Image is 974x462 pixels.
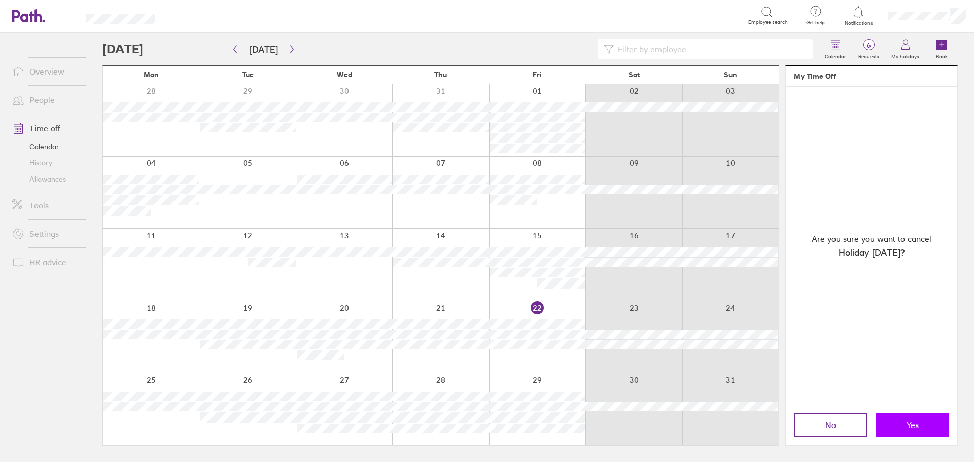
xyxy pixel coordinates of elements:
[907,420,919,430] span: Yes
[4,118,86,138] a: Time off
[885,33,925,65] a: My holidays
[4,252,86,272] a: HR advice
[629,70,640,79] span: Sat
[337,70,352,79] span: Wed
[786,66,957,87] header: My Time Off
[4,90,86,110] a: People
[183,11,208,20] div: Search
[242,70,254,79] span: Tue
[4,195,86,216] a: Tools
[4,61,86,82] a: Overview
[241,41,286,58] button: [DATE]
[930,51,954,60] label: Book
[533,70,542,79] span: Fri
[852,41,885,49] span: 6
[852,33,885,65] a: 6Requests
[786,87,957,405] div: Are you sure you want to cancel
[842,20,875,26] span: Notifications
[839,245,905,260] span: Holiday [DATE] ?
[819,51,852,60] label: Calendar
[799,20,832,26] span: Get help
[724,70,737,79] span: Sun
[4,155,86,171] a: History
[4,171,86,187] a: Allowances
[885,51,925,60] label: My holidays
[852,51,885,60] label: Requests
[794,413,867,437] button: No
[4,138,86,155] a: Calendar
[819,33,852,65] a: Calendar
[144,70,159,79] span: Mon
[842,5,875,26] a: Notifications
[925,33,958,65] a: Book
[614,40,807,59] input: Filter by employee
[876,413,949,437] button: Yes
[434,70,447,79] span: Thu
[4,224,86,244] a: Settings
[748,19,788,25] span: Employee search
[825,420,836,430] span: No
